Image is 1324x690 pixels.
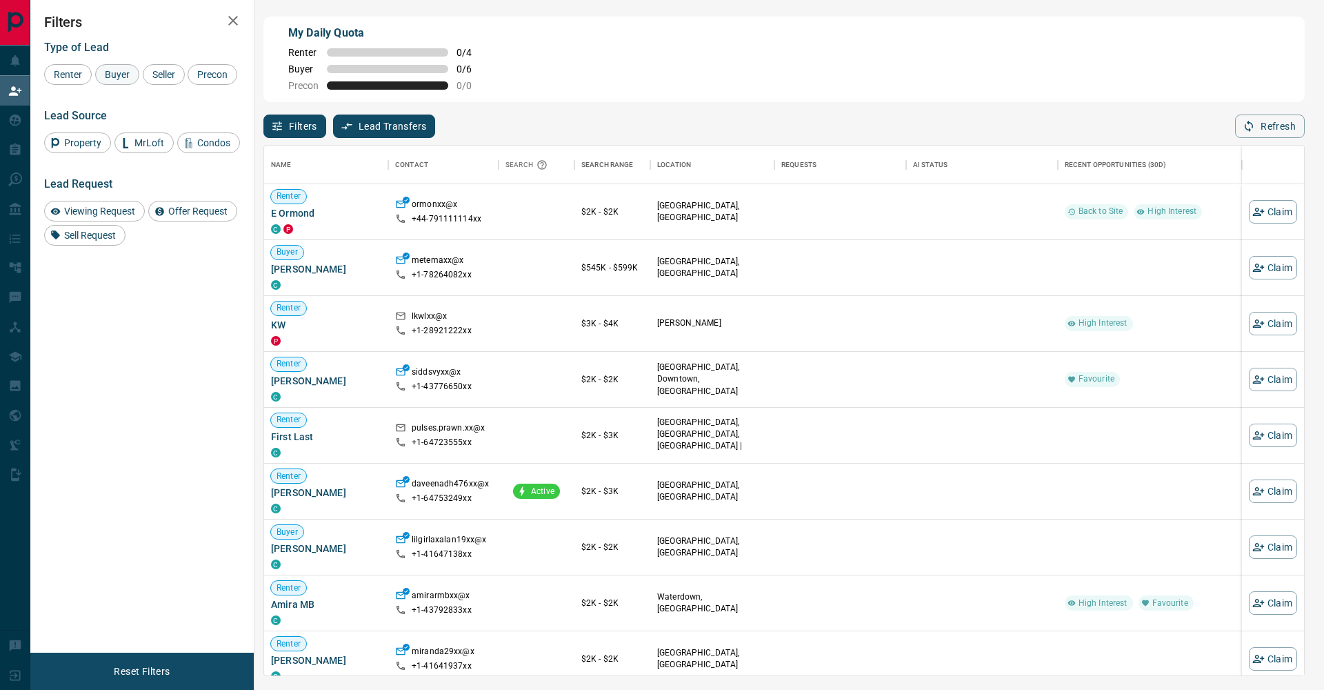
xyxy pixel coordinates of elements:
p: lilgirlaxalan19xx@x [412,534,486,549]
div: condos.ca [271,448,281,457]
div: AI Status [913,146,947,184]
button: Filters [263,115,326,138]
span: Lead Request [44,177,112,190]
p: pulses.prawn.xx@x [412,422,485,437]
span: Renter [271,471,306,482]
p: ormonxx@x [412,199,457,213]
p: [GEOGRAPHIC_DATA], [GEOGRAPHIC_DATA] [657,535,768,559]
div: condos.ca [271,560,281,569]
span: Condos [192,137,235,148]
div: AI Status [906,146,1058,184]
p: [GEOGRAPHIC_DATA], [GEOGRAPHIC_DATA], [GEOGRAPHIC_DATA] | [GEOGRAPHIC_DATA] [657,417,768,464]
p: [GEOGRAPHIC_DATA], [GEOGRAPHIC_DATA] [657,647,768,671]
button: Refresh [1235,115,1305,138]
p: $2K - $2K [581,597,643,609]
span: 0 / 6 [457,63,487,75]
div: condos.ca [271,224,281,234]
div: condos.ca [271,280,281,290]
button: Claim [1249,647,1297,671]
span: 0 / 4 [457,47,487,58]
div: Renter [44,64,92,85]
div: condos.ca [271,392,281,402]
span: Renter [271,358,306,370]
div: property.ca [271,336,281,346]
p: [GEOGRAPHIC_DATA], Downtown, [GEOGRAPHIC_DATA] [657,362,768,397]
div: Offer Request [148,201,237,221]
span: [PERSON_NAME] [271,542,381,555]
span: High Interest [1142,206,1202,217]
p: +1- 41641937xx [412,660,472,672]
p: +1- 43776650xx [412,381,472,393]
span: Seller [148,69,180,80]
div: Requests [781,146,816,184]
p: [PERSON_NAME] [657,317,768,329]
span: KW [271,318,381,332]
p: $2K - $3K [581,429,643,442]
span: [PERSON_NAME] [271,262,381,276]
div: condos.ca [271,671,281,681]
span: Buyer [288,63,319,75]
p: $2K - $2K [581,653,643,665]
span: Precon [288,80,319,91]
p: +1- 43792833xx [412,604,472,616]
div: condos.ca [271,615,281,625]
p: [GEOGRAPHIC_DATA], [GEOGRAPHIC_DATA] [657,256,768,279]
div: property.ca [283,224,293,234]
span: [PERSON_NAME] [271,374,381,388]
p: +1- 28921222xx [412,325,472,337]
p: siddsvyxx@x [412,366,461,381]
p: amirarmbxx@x [412,590,470,604]
p: Waterdown, [GEOGRAPHIC_DATA] [657,591,768,615]
span: Type of Lead [44,41,109,54]
p: lkwlxx@x [412,310,447,325]
p: $2K - $2K [581,373,643,386]
p: +1- 78264082xx [412,269,472,281]
p: $2K - $3K [581,485,643,497]
span: Offer Request [163,206,232,217]
span: E Ormond [271,206,381,220]
button: Lead Transfers [333,115,436,138]
div: Name [271,146,292,184]
div: condos.ca [271,504,281,513]
button: Reset Filters [105,660,179,683]
span: 0 / 0 [457,80,487,91]
span: Precon [192,69,232,80]
div: Condos [177,132,240,153]
p: $3K - $4K [581,317,643,330]
div: Recent Opportunities (30d) [1058,146,1242,184]
span: High Interest [1073,317,1133,329]
h2: Filters [44,14,240,30]
p: daveenadh476xx@x [412,478,489,493]
div: Recent Opportunities (30d) [1065,146,1166,184]
p: $2K - $2K [581,541,643,553]
span: Renter [49,69,87,80]
div: Search [505,146,551,184]
span: [PERSON_NAME] [271,486,381,500]
span: MrLoft [130,137,169,148]
p: [GEOGRAPHIC_DATA], [GEOGRAPHIC_DATA] [657,480,768,503]
div: MrLoft [114,132,174,153]
div: Seller [143,64,185,85]
span: Renter [271,302,306,314]
p: $2K - $2K [581,206,643,218]
span: Amira MB [271,598,381,611]
div: Contact [388,146,499,184]
span: [PERSON_NAME] [271,653,381,667]
span: Active [525,486,560,497]
p: miranda29xx@x [412,646,474,660]
p: +44- 791111114xx [412,213,481,225]
div: Requests [774,146,906,184]
div: Location [650,146,774,184]
span: High Interest [1073,598,1133,609]
p: +1- 64723555xx [412,437,472,448]
p: +1- 41647138xx [412,549,472,560]
span: Back to Site [1073,206,1129,217]
span: Buyer [100,69,134,80]
p: $545K - $599K [581,262,643,274]
div: Viewing Request [44,201,145,221]
button: Claim [1249,535,1297,559]
span: Renter [288,47,319,58]
span: Renter [271,190,306,202]
div: Search Range [574,146,650,184]
span: First Last [271,430,381,444]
